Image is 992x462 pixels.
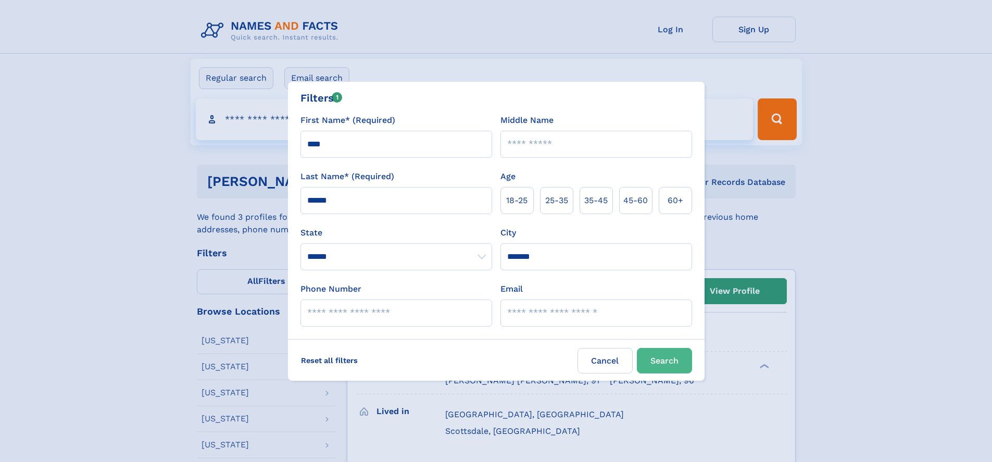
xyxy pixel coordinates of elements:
span: 25‑35 [545,194,568,207]
label: State [300,227,492,239]
label: First Name* (Required) [300,114,395,127]
label: Reset all filters [294,348,365,373]
div: Filters [300,90,343,106]
button: Search [637,348,692,373]
span: 60+ [668,194,683,207]
label: Last Name* (Required) [300,170,394,183]
label: Age [500,170,516,183]
span: 35‑45 [584,194,608,207]
label: Phone Number [300,283,361,295]
label: Cancel [577,348,633,373]
label: Middle Name [500,114,554,127]
label: City [500,227,516,239]
label: Email [500,283,523,295]
span: 45‑60 [623,194,648,207]
span: 18‑25 [506,194,528,207]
